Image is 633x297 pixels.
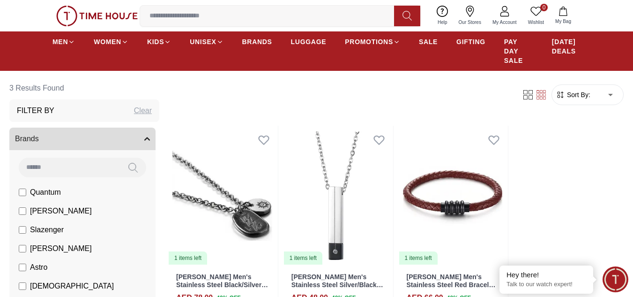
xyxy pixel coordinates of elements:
a: Our Stores [453,4,487,28]
span: Slazenger [30,224,64,236]
span: Quantum [30,187,61,198]
input: [PERSON_NAME] [19,207,26,215]
span: LUGGAGE [291,37,327,46]
span: SALE [419,37,438,46]
span: Wishlist [524,19,548,26]
span: Help [434,19,451,26]
span: Astro [30,262,47,273]
span: Brands [15,133,39,145]
span: Our Stores [455,19,485,26]
a: [PERSON_NAME] Men's Stainless Steel Black/Silver Necklace - LC.N.01307.350 [176,273,268,297]
a: UNISEX [190,33,223,50]
span: [PERSON_NAME] [30,206,92,217]
a: 0Wishlist [522,4,550,28]
button: Sort By: [556,90,590,99]
div: Clear [134,105,152,116]
a: Help [432,4,453,28]
button: Brands [9,128,156,150]
a: SALE [419,33,438,50]
div: 1 items left [284,251,322,265]
a: PROMOTIONS [345,33,400,50]
a: MEN [52,33,75,50]
a: [PERSON_NAME] Men's Stainless Steel Red Bracelet - LC.B.01340.850 [407,273,496,297]
span: BRANDS [242,37,272,46]
img: LEE COOPER Men's Stainless Steel Black/Silver Necklace - LC.N.01307.350 [167,126,278,266]
a: BRANDS [242,33,272,50]
h6: 3 Results Found [9,77,159,99]
p: Talk to our watch expert! [506,281,586,289]
input: [DEMOGRAPHIC_DATA] [19,282,26,290]
input: Astro [19,264,26,271]
a: GIFTING [456,33,485,50]
input: Slazenger [19,226,26,234]
span: GIFTING [456,37,485,46]
button: My Bag [550,5,577,27]
a: [DATE] DEALS [552,33,581,60]
a: PAY DAY SALE [504,33,533,69]
span: [PERSON_NAME] [30,243,92,254]
h3: Filter By [17,105,54,116]
input: Quantum [19,189,26,196]
img: LEE COOPER Men's Stainless Steel Red Bracelet - LC.B.01340.850 [397,126,508,266]
span: 0 [540,4,548,11]
div: Hey there! [506,270,586,280]
a: LEE COOPER Men's Stainless Steel Black/Silver Necklace - LC.N.01307.3501 items left [167,126,278,266]
span: KIDS [147,37,164,46]
a: [PERSON_NAME] Men's Stainless Steel Silver/Black Necklace - LC.N.01322.350 [291,273,383,297]
a: LUGGAGE [291,33,327,50]
span: Sort By: [565,90,590,99]
img: ... [56,6,138,26]
div: Chat Widget [603,267,628,292]
div: 1 items left [169,251,207,265]
div: 1 items left [399,251,438,265]
a: LEE COOPER Men's Stainless Steel Red Bracelet - LC.B.01340.8501 items left [397,126,508,266]
span: [DEMOGRAPHIC_DATA] [30,281,114,292]
span: PROMOTIONS [345,37,393,46]
span: My Bag [551,18,575,25]
a: WOMEN [94,33,128,50]
span: WOMEN [94,37,121,46]
span: MEN [52,37,68,46]
a: LEE COOPER Men's Stainless Steel Silver/Black Necklace - LC.N.01322.3501 items left [282,126,393,266]
span: [DATE] DEALS [552,37,581,56]
a: KIDS [147,33,171,50]
span: My Account [489,19,521,26]
span: PAY DAY SALE [504,37,533,65]
input: [PERSON_NAME] [19,245,26,252]
img: LEE COOPER Men's Stainless Steel Silver/Black Necklace - LC.N.01322.350 [282,126,393,266]
span: UNISEX [190,37,216,46]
